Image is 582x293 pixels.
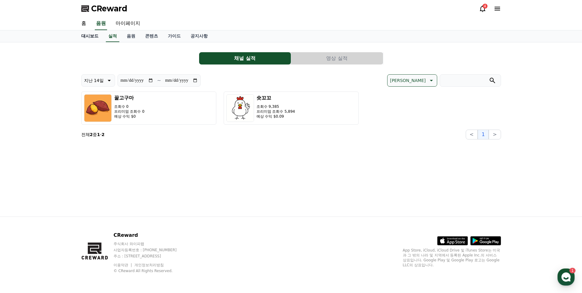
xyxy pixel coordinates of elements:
[489,130,501,139] button: >
[19,204,23,209] span: 홈
[479,5,486,12] a: 4
[40,195,79,210] a: 1대화
[256,104,295,109] p: 조회수 9,385
[90,132,93,137] strong: 2
[140,30,163,42] a: 콘텐츠
[81,131,105,138] p: 전체 중 -
[62,194,64,199] span: 1
[114,248,188,252] p: 사업자등록번호 : [PHONE_NUMBER]
[95,17,107,30] a: 음원
[76,17,91,30] a: 홈
[114,94,145,102] h3: 꿀고구마
[106,30,119,42] a: 실적
[114,268,188,273] p: © CReward All Rights Reserved.
[84,76,104,85] p: 지난 14일
[122,30,140,42] a: 음원
[199,52,291,64] button: 채널 실적
[97,132,100,137] strong: 1
[84,94,112,122] img: 꿀고구마
[76,30,103,42] a: 대시보드
[256,109,295,114] p: 프리미엄 조회수 5,894
[81,4,127,14] a: CReward
[291,52,383,64] a: 영상 실적
[478,130,489,139] button: 1
[186,30,213,42] a: 공지사항
[114,241,188,246] p: 주식회사 와이피랩
[387,74,437,87] button: [PERSON_NAME]
[163,30,186,42] a: 가이드
[91,4,127,14] span: CReward
[114,254,188,259] p: 주소 : [STREET_ADDRESS]
[102,132,105,137] strong: 2
[224,92,359,125] button: 숏꼬꼬 조회수 9,385 프리미엄 조회수 5,894 예상 수익 $0.09
[226,94,254,122] img: 숏꼬꼬
[79,195,118,210] a: 설정
[114,232,188,239] p: CReward
[256,114,295,119] p: 예상 수익 $0.09
[81,74,115,87] button: 지난 14일
[256,94,295,102] h3: 숏꼬꼬
[134,263,164,267] a: 개인정보처리방침
[114,104,145,109] p: 조회수 0
[466,130,478,139] button: <
[111,17,145,30] a: 마이페이지
[291,52,383,64] button: 영상 실적
[390,76,426,85] p: [PERSON_NAME]
[81,92,216,125] button: 꿀고구마 조회수 0 프리미엄 조회수 0 예상 수익 $0
[114,263,133,267] a: 이용약관
[114,114,145,119] p: 예상 수익 $0
[56,204,64,209] span: 대화
[114,109,145,114] p: 프리미엄 조회수 0
[403,248,501,268] p: App Store, iCloud, iCloud Drive 및 iTunes Store는 미국과 그 밖의 나라 및 지역에서 등록된 Apple Inc.의 서비스 상표입니다. Goo...
[157,77,161,84] p: ~
[483,4,488,9] div: 4
[95,204,102,209] span: 설정
[2,195,40,210] a: 홈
